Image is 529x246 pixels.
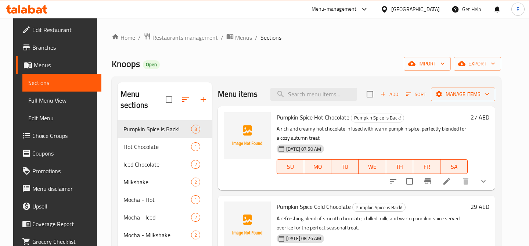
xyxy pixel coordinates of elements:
svg: Show Choices [479,177,488,186]
div: Hot Chocolate1 [118,138,212,156]
a: Coupons [16,145,101,162]
div: items [191,213,200,222]
div: Iced Chocolate [123,160,191,169]
span: 2 [191,232,200,239]
span: Pumpkin Spice is Back! [353,203,405,212]
span: TU [334,161,356,172]
span: Pumpkin Spice is Back! [123,125,191,133]
input: search [270,88,357,101]
span: SU [280,161,301,172]
div: Milkshake2 [118,173,212,191]
div: items [191,195,200,204]
span: Menus [235,33,252,42]
span: export [460,59,495,68]
div: Mocha - Iced2 [118,208,212,226]
div: items [191,231,200,239]
span: Sort sections [177,91,194,108]
li: / [221,33,223,42]
span: FR [416,161,438,172]
div: items [191,142,200,151]
p: A refreshing blend of smooth chocolate, chilled milk, and warm pumpkin spice served over ice for ... [277,214,468,232]
a: Menus [226,33,252,42]
span: Menu disclaimer [32,184,96,193]
a: Home [112,33,135,42]
span: TH [389,161,410,172]
div: Mocha - Hot1 [118,191,212,208]
span: Pumpkin Spice is Back! [351,114,404,122]
span: Branches [32,43,96,52]
div: Open [143,60,160,69]
span: Hot Chocolate [123,142,191,151]
span: Restaurants management [152,33,218,42]
span: Mocha - Iced [123,213,191,222]
span: Edit Menu [28,114,96,122]
span: Open [143,61,160,68]
span: Coupons [32,149,96,158]
div: Pumpkin Spice is Back!3 [118,120,212,138]
span: Choice Groups [32,131,96,140]
a: Choice Groups [16,127,101,145]
button: FR [413,159,440,174]
span: Sort items [401,89,431,100]
span: Sections [28,78,96,87]
span: 2 [191,161,200,168]
div: Mocha - Milkshake [123,231,191,239]
span: 1 [191,143,200,150]
button: Add section [194,91,212,108]
span: Add item [378,89,401,100]
span: Grocery Checklist [32,237,96,246]
span: 2 [191,214,200,221]
a: Edit Menu [22,109,101,127]
button: MO [304,159,331,174]
h2: Menu sections [120,89,166,111]
a: Promotions [16,162,101,180]
span: Full Menu View [28,96,96,105]
button: TH [386,159,413,174]
button: Add [378,89,401,100]
span: Coverage Report [32,220,96,228]
span: Select to update [402,174,417,189]
span: Pumpkin Spice Cold Chocolate [277,201,351,212]
a: Branches [16,39,101,56]
span: [DATE] 08:26 AM [283,235,324,242]
div: Menu-management [312,5,357,14]
button: show more [475,172,492,190]
span: SA [443,161,465,172]
a: Upsell [16,197,101,215]
button: SA [440,159,468,174]
span: Knoops [112,56,140,72]
a: Edit menu item [442,177,451,186]
button: SU [277,159,304,174]
span: WE [361,161,383,172]
div: items [191,178,200,186]
span: 2 [191,179,200,186]
a: Menus [16,56,101,74]
span: Mocha - Hot [123,195,191,204]
h6: 29 AED [471,202,489,212]
span: Promotions [32,167,96,175]
div: items [191,125,200,133]
h6: 27 AED [471,112,489,122]
span: Select section [362,86,378,102]
h2: Menu items [218,89,258,100]
button: TU [331,159,359,174]
div: Milkshake [123,178,191,186]
button: export [454,57,501,71]
a: Sections [22,74,101,92]
a: Coverage Report [16,215,101,233]
span: Manage items [437,90,489,99]
button: Manage items [431,88,495,101]
span: Sections [260,33,281,42]
div: Mocha - Milkshake2 [118,226,212,244]
img: Pumpkin Spice Hot Chocolate [224,112,271,159]
a: Full Menu View [22,92,101,109]
span: E [517,5,519,13]
button: import [404,57,451,71]
div: [GEOGRAPHIC_DATA] [391,5,440,13]
a: Edit Restaurant [16,21,101,39]
button: WE [359,159,386,174]
span: Pumpkin Spice Hot Chocolate [277,112,349,123]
